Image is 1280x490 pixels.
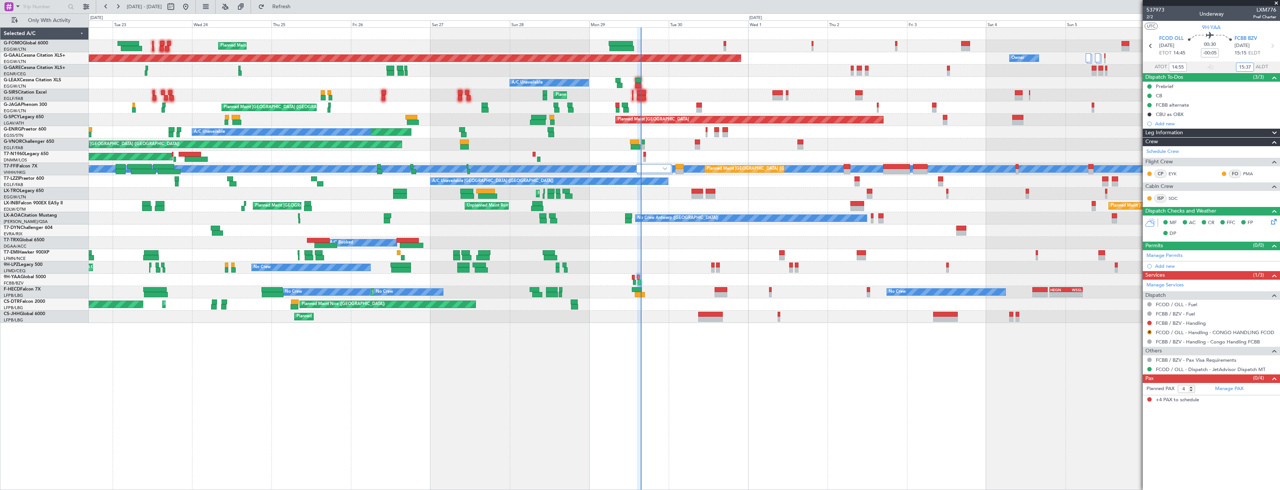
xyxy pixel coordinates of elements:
[1066,288,1082,292] div: WSSL
[1159,35,1184,43] span: FCOD OLL
[1154,170,1167,178] div: CP
[4,287,20,292] span: F-HECD
[1111,200,1228,211] div: Planned Maint [GEOGRAPHIC_DATA] ([GEOGRAPHIC_DATA])
[4,53,21,58] span: G-GAAL
[4,263,43,267] a: 9H-LPZLegacy 500
[4,164,17,169] span: T7-FFI
[1173,50,1185,57] span: 14:45
[4,189,44,193] a: LX-TROLegacy 650
[1146,148,1179,156] a: Schedule Crew
[1050,288,1066,292] div: HEGN
[285,286,302,298] div: No Crew
[4,305,23,311] a: LFPB/LBG
[1146,6,1164,14] span: 537973
[4,226,21,230] span: T7-DYN
[1253,271,1264,279] span: (1/3)
[4,213,57,218] a: LX-AOACitation Mustang
[467,200,534,211] div: Unplanned Maint Roma (Ciampino)
[1170,230,1176,238] span: DP
[255,1,299,13] button: Refresh
[19,18,79,23] span: Only With Activity
[4,127,21,132] span: G-ENRG
[1156,329,1274,336] a: FCOD / OLL - Handling - CONGO HANDLING FCOD
[1050,292,1066,297] div: -
[1156,320,1206,326] a: FCBB / BZV - Handling
[1146,282,1184,289] a: Manage Services
[4,312,45,316] a: CS-JHHGlobal 6000
[4,152,25,156] span: T7-N1960
[1156,357,1236,363] a: FCBB / BZV - Pax Visa Requirements
[4,66,65,70] a: G-GARECessna Citation XLS+
[4,170,26,175] a: VHHH/HKG
[510,21,589,27] div: Sun 28
[4,299,20,304] span: CS-DTR
[1156,102,1189,108] div: FCBB alternate
[1146,385,1174,393] label: Planned PAX
[1145,23,1158,29] button: UTC
[1253,241,1264,249] span: (0/0)
[4,250,18,255] span: T7-EMI
[4,152,48,156] a: T7-N1960Legacy 650
[4,71,26,77] a: EGNR/CEG
[1234,35,1257,43] span: FCBB BZV
[1248,219,1253,227] span: FP
[1156,396,1199,404] span: +4 PAX to schedule
[4,84,26,89] a: EGGW/LTN
[1253,374,1264,382] span: (0/4)
[194,126,225,138] div: A/C Unavailable
[1227,219,1235,227] span: FFC
[4,194,26,200] a: EGGW/LTN
[1156,92,1162,99] div: CB
[1253,6,1276,14] span: LXM776
[266,4,297,9] span: Refresh
[1145,207,1216,216] span: Dispatch Checks and Weather
[907,21,986,27] div: Fri 3
[1234,50,1246,57] span: 15:15
[1229,170,1241,178] div: FO
[1170,219,1177,227] span: MF
[4,231,22,237] a: EVRA/RIX
[1145,291,1166,300] span: Dispatch
[430,21,510,27] div: Sat 27
[1168,170,1185,177] a: EYK
[828,21,907,27] div: Thu 2
[1156,83,1173,89] div: Prebrief
[1066,292,1082,297] div: -
[1159,50,1171,57] span: ETOT
[4,115,20,119] span: G-SPCY
[1155,63,1167,71] span: ATOT
[707,163,824,175] div: Planned Maint [GEOGRAPHIC_DATA] ([GEOGRAPHIC_DATA])
[4,280,23,286] a: FCBB/BZV
[4,139,22,144] span: G-VNOR
[4,201,63,205] a: LX-INBFalcon 900EX EASy II
[1253,14,1276,20] span: Pref Charter
[4,78,20,82] span: G-LEAX
[376,286,393,298] div: No Crew
[1208,219,1214,227] span: CR
[4,90,18,95] span: G-SIRS
[4,299,45,304] a: CS-DTRFalcon 2000
[4,96,23,101] a: EGLF/FAB
[4,207,26,212] a: EDLW/DTM
[330,237,353,248] div: A/C Booked
[113,21,192,27] div: Tue 23
[1145,347,1162,355] span: Others
[254,262,271,273] div: No Crew
[4,41,48,45] a: G-FOMOGlobal 6000
[1145,73,1183,82] span: Dispatch To-Dos
[4,256,26,261] a: LFMN/NCE
[4,182,23,188] a: EGLF/FAB
[4,189,20,193] span: LX-TRO
[748,21,828,27] div: Wed 1
[432,176,553,187] div: A/C Unavailable [GEOGRAPHIC_DATA] ([GEOGRAPHIC_DATA])
[4,103,21,107] span: G-JAGA
[1215,385,1243,393] a: Manage PAX
[986,21,1066,27] div: Sat 4
[255,200,373,211] div: Planned Maint [GEOGRAPHIC_DATA] ([GEOGRAPHIC_DATA])
[62,139,179,150] div: Planned Maint [GEOGRAPHIC_DATA] ([GEOGRAPHIC_DATA])
[1202,23,1221,31] span: 9H-YAA
[512,77,543,88] div: A/C Unavailable
[4,127,46,132] a: G-ENRGPraetor 600
[220,40,338,51] div: Planned Maint [GEOGRAPHIC_DATA] ([GEOGRAPHIC_DATA])
[4,312,20,316] span: CS-JHH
